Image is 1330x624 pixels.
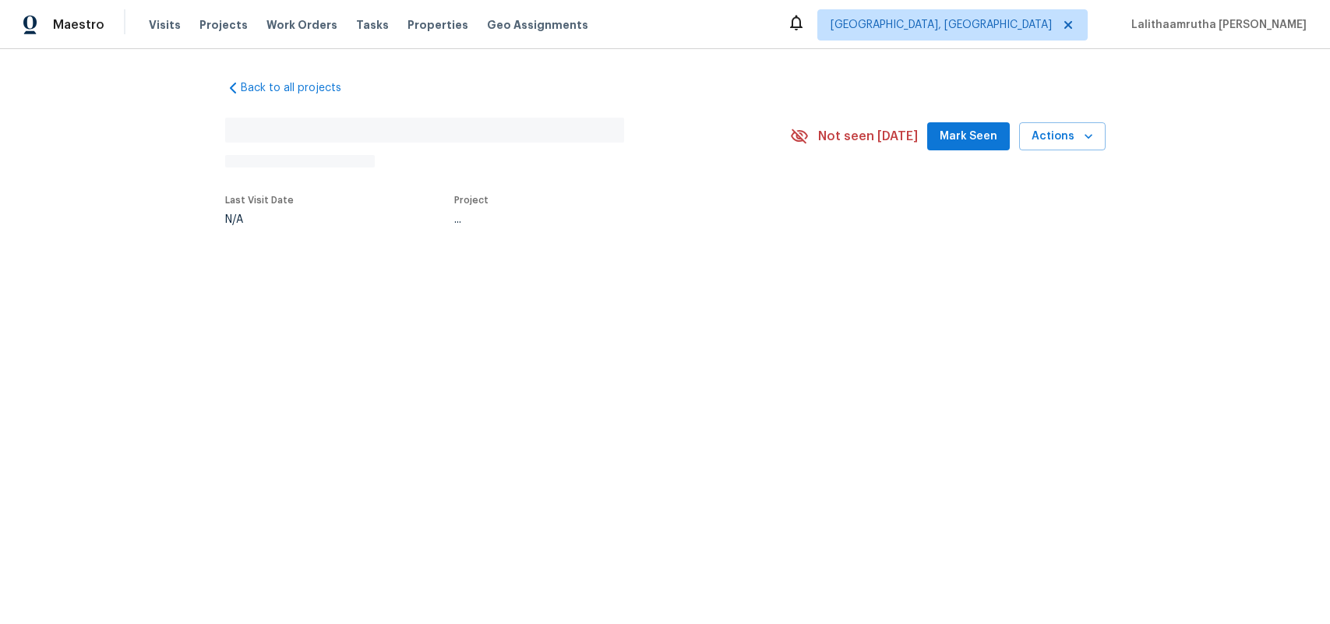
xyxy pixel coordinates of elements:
[149,17,181,33] span: Visits
[53,17,104,33] span: Maestro
[1125,17,1307,33] span: Lalithaamrutha [PERSON_NAME]
[454,214,753,225] div: ...
[225,80,375,96] a: Back to all projects
[225,214,294,225] div: N/A
[1032,127,1093,146] span: Actions
[407,17,468,33] span: Properties
[940,127,997,146] span: Mark Seen
[199,17,248,33] span: Projects
[225,196,294,205] span: Last Visit Date
[1019,122,1106,151] button: Actions
[818,129,918,144] span: Not seen [DATE]
[266,17,337,33] span: Work Orders
[487,17,588,33] span: Geo Assignments
[831,17,1052,33] span: [GEOGRAPHIC_DATA], [GEOGRAPHIC_DATA]
[454,196,489,205] span: Project
[927,122,1010,151] button: Mark Seen
[356,19,389,30] span: Tasks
